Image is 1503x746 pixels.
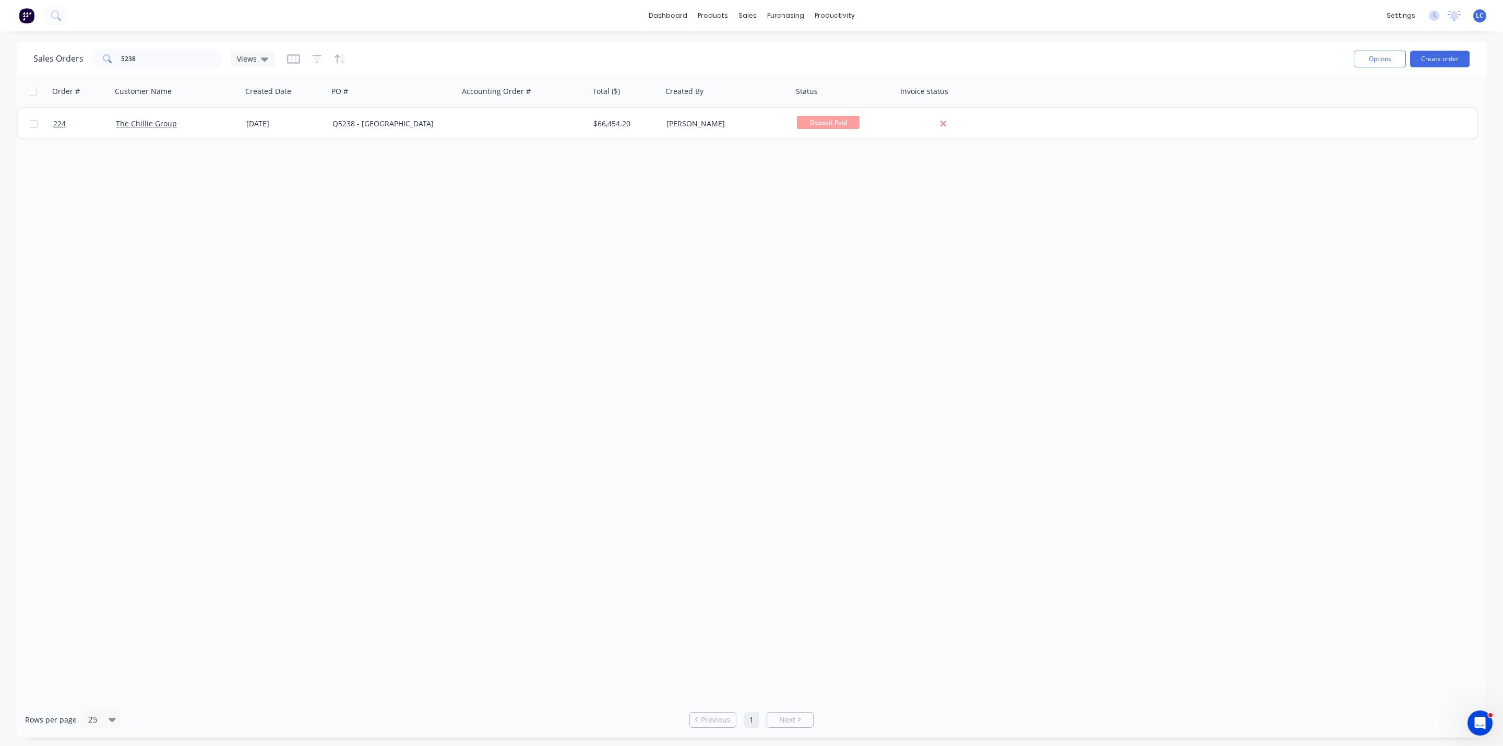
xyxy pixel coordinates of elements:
span: LC [1476,11,1484,20]
span: 224 [53,119,66,129]
span: Previous [701,715,731,725]
div: $66,454.20 [593,119,655,129]
div: sales [733,8,762,23]
div: Accounting Order # [462,86,531,97]
a: dashboard [643,8,693,23]
iframe: Intercom live chat [1468,711,1493,736]
div: productivity [809,8,860,23]
div: Status [796,86,818,97]
div: Invoice status [900,86,948,97]
input: Search... [121,49,223,69]
div: PO # [331,86,348,97]
ul: Pagination [685,712,818,728]
img: Factory [19,8,34,23]
span: Rows per page [25,715,77,725]
a: 224 [53,108,116,139]
div: Customer Name [115,86,172,97]
div: purchasing [762,8,809,23]
button: Options [1354,51,1406,67]
div: Created Date [245,86,291,97]
div: [DATE] [246,119,324,129]
div: Created By [665,86,703,97]
a: Previous page [690,715,736,725]
span: Deposit Paid [797,116,860,129]
span: Next [779,715,795,725]
a: The Chillie Group [116,119,177,128]
div: products [693,8,733,23]
button: Create order [1410,51,1470,67]
span: Views [237,53,257,64]
a: Page 1 is your current page [744,712,759,728]
div: Total ($) [592,86,620,97]
div: Order # [52,86,80,97]
a: Next page [767,715,813,725]
div: [PERSON_NAME] [666,119,782,129]
h1: Sales Orders [33,54,83,64]
div: Q5238 - [GEOGRAPHIC_DATA] [332,119,448,129]
div: settings [1381,8,1421,23]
